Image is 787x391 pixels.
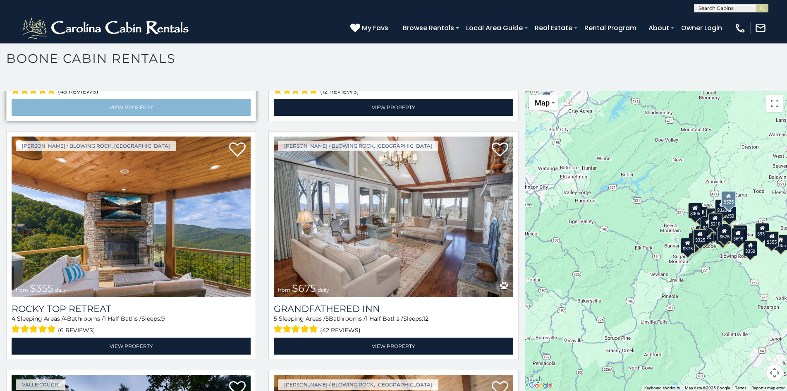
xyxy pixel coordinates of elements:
a: Terms [735,386,746,390]
span: 1 Half Baths / [104,315,141,322]
div: $375 [681,238,695,254]
span: Map data ©2025 Google [685,386,730,390]
a: Grandfathered Inn from $675 daily [274,137,513,297]
a: Report a map error [751,386,785,390]
div: $225 [707,223,721,238]
a: Add to favorites [229,142,246,159]
a: [PERSON_NAME] / Blowing Rock, [GEOGRAPHIC_DATA] [16,141,176,151]
div: $930 [755,223,769,238]
div: $250 [722,205,736,221]
a: View Property [12,99,251,116]
span: Map [535,98,550,107]
button: Change map style [529,95,558,110]
button: Toggle fullscreen view [766,95,783,112]
div: $695 [731,228,745,243]
a: View Property [12,338,251,355]
img: Grandfathered Inn [274,137,513,297]
span: from [278,287,290,293]
span: daily [55,287,67,293]
span: (42 reviews) [320,325,361,336]
span: 5 [325,315,329,322]
span: (6 reviews) [58,325,95,336]
span: 9 [161,315,165,322]
span: 12 [423,315,428,322]
img: phone-regular-white.png [734,22,746,34]
a: [PERSON_NAME] / Blowing Rock, [GEOGRAPHIC_DATA] [278,379,438,390]
a: About [644,21,673,35]
span: daily [318,287,329,293]
div: $675 [718,225,732,241]
a: [PERSON_NAME] / Blowing Rock, [GEOGRAPHIC_DATA] [278,141,438,151]
span: from [16,287,28,293]
span: $355 [30,282,53,294]
img: mail-regular-white.png [755,22,766,34]
span: 5 [274,315,277,322]
div: $355 [765,231,779,247]
span: $675 [292,282,316,294]
div: $210 [708,213,722,228]
span: 4 [12,315,15,322]
a: Browse Rentals [399,21,458,35]
div: $350 [743,240,757,256]
div: $320 [715,199,729,215]
div: $305 [688,202,702,218]
a: Real Estate [531,21,576,35]
img: Rocky Top Retreat [12,137,251,297]
div: $330 [689,233,703,249]
a: View Property [274,338,513,355]
div: $565 [706,208,720,224]
a: Valle Crucis [16,379,65,390]
a: Grandfathered Inn [274,303,513,314]
span: (45 reviews) [58,86,98,97]
div: Sleeping Areas / Bathrooms / Sleeps: [12,314,251,336]
div: $525 [721,190,736,207]
div: $380 [733,225,747,240]
div: Sleeping Areas / Bathrooms / Sleeps: [274,314,513,336]
a: Add to favorites [492,142,508,159]
a: Local Area Guide [462,21,527,35]
div: $325 [693,229,707,245]
div: $410 [701,217,715,233]
a: Rocky Top Retreat from $355 daily [12,137,251,297]
a: View Property [274,99,513,116]
span: 1 Half Baths / [366,315,403,322]
img: White-1-2.png [21,16,192,41]
span: My Favs [362,23,388,33]
a: Rental Program [580,21,641,35]
a: My Favs [350,23,390,34]
button: Map camera controls [766,365,783,381]
button: Keyboard shortcuts [644,385,680,391]
div: $315 [716,228,730,244]
a: Open this area in Google Maps (opens a new window) [527,380,554,391]
img: Google [527,380,554,391]
span: (12 reviews) [320,86,359,97]
span: 4 [63,315,67,322]
div: $395 [717,223,731,239]
a: Owner Login [677,21,726,35]
a: Rocky Top Retreat [12,303,251,314]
